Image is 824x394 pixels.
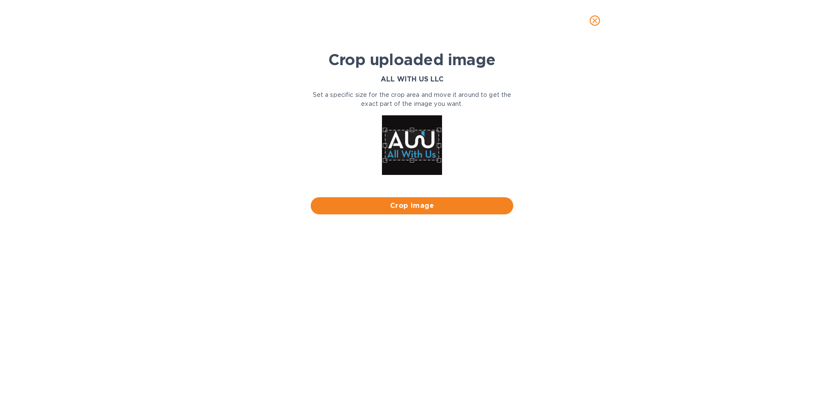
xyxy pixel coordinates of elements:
[381,75,444,84] h3: ALL WITH US LLC
[382,115,442,175] img: Crop me
[311,197,513,214] button: Crop image
[311,90,513,108] p: Set a specific size for the crop area and move it around to get the exact part of the image you w...
[328,51,495,69] h1: Crop uploaded image
[318,201,506,211] span: Crop image
[585,10,605,31] button: close
[385,130,439,160] div: Use the arrow keys to move the crop selection area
